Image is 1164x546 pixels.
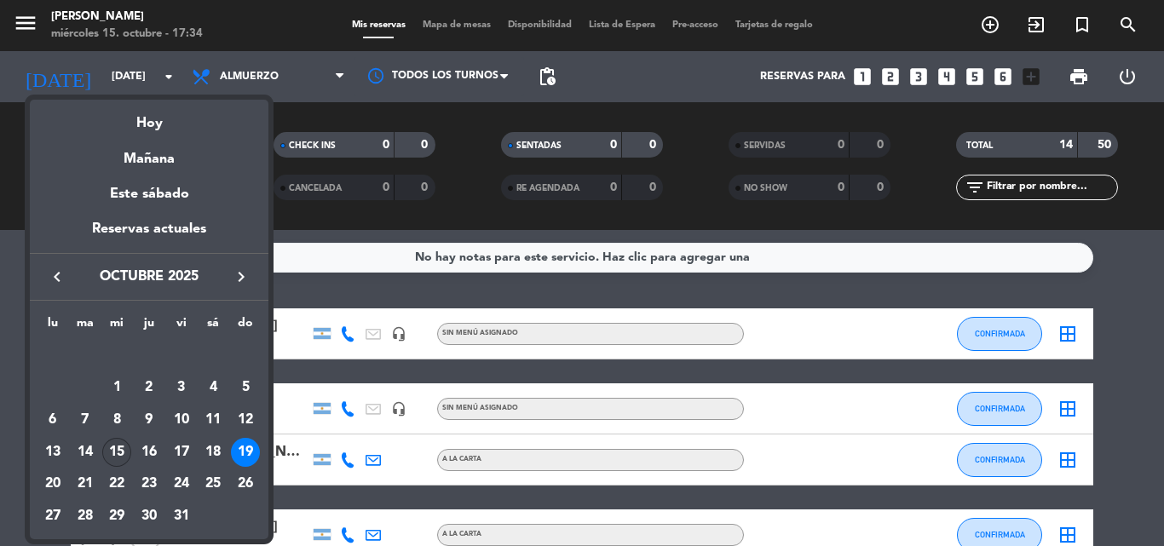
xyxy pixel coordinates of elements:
div: 20 [38,469,67,498]
div: Reservas actuales [30,218,268,253]
td: 16 de octubre de 2025 [133,436,165,468]
td: 18 de octubre de 2025 [198,436,230,468]
td: 29 de octubre de 2025 [101,500,133,532]
td: 7 de octubre de 2025 [69,404,101,436]
div: Hoy [30,100,268,135]
th: martes [69,313,101,340]
td: 24 de octubre de 2025 [165,468,198,501]
td: 21 de octubre de 2025 [69,468,101,501]
div: 8 [102,405,131,434]
td: 25 de octubre de 2025 [198,468,230,501]
th: lunes [37,313,69,340]
th: miércoles [101,313,133,340]
div: 16 [135,438,164,467]
td: 26 de octubre de 2025 [229,468,262,501]
th: domingo [229,313,262,340]
div: 5 [231,373,260,402]
td: 3 de octubre de 2025 [165,372,198,405]
div: 15 [102,438,131,467]
td: 17 de octubre de 2025 [165,436,198,468]
td: 20 de octubre de 2025 [37,468,69,501]
td: 28 de octubre de 2025 [69,500,101,532]
td: 14 de octubre de 2025 [69,436,101,468]
span: octubre 2025 [72,266,226,288]
div: 14 [71,438,100,467]
td: 4 de octubre de 2025 [198,372,230,405]
div: 27 [38,502,67,531]
td: 9 de octubre de 2025 [133,404,165,436]
td: 30 de octubre de 2025 [133,500,165,532]
div: 23 [135,469,164,498]
td: 27 de octubre de 2025 [37,500,69,532]
td: 1 de octubre de 2025 [101,372,133,405]
div: 29 [102,502,131,531]
td: 12 de octubre de 2025 [229,404,262,436]
td: 2 de octubre de 2025 [133,372,165,405]
td: 8 de octubre de 2025 [101,404,133,436]
div: 21 [71,469,100,498]
th: viernes [165,313,198,340]
div: 1 [102,373,131,402]
div: 18 [199,438,228,467]
button: keyboard_arrow_left [42,266,72,288]
th: sábado [198,313,230,340]
div: 17 [167,438,196,467]
td: 10 de octubre de 2025 [165,404,198,436]
div: 28 [71,502,100,531]
i: keyboard_arrow_left [47,267,67,287]
div: 19 [231,438,260,467]
div: 12 [231,405,260,434]
div: 7 [71,405,100,434]
div: 4 [199,373,228,402]
div: 3 [167,373,196,402]
div: 30 [135,502,164,531]
div: 31 [167,502,196,531]
div: 6 [38,405,67,434]
td: 11 de octubre de 2025 [198,404,230,436]
div: 13 [38,438,67,467]
div: 10 [167,405,196,434]
th: jueves [133,313,165,340]
td: 22 de octubre de 2025 [101,468,133,501]
div: 22 [102,469,131,498]
td: 23 de octubre de 2025 [133,468,165,501]
td: 19 de octubre de 2025 [229,436,262,468]
button: keyboard_arrow_right [226,266,256,288]
div: 25 [199,469,228,498]
td: 6 de octubre de 2025 [37,404,69,436]
td: 31 de octubre de 2025 [165,500,198,532]
td: OCT. [37,340,262,372]
td: 13 de octubre de 2025 [37,436,69,468]
div: Mañana [30,135,268,170]
td: 15 de octubre de 2025 [101,436,133,468]
i: keyboard_arrow_right [231,267,251,287]
td: 5 de octubre de 2025 [229,372,262,405]
div: 24 [167,469,196,498]
div: 26 [231,469,260,498]
div: Este sábado [30,170,268,218]
div: 11 [199,405,228,434]
div: 2 [135,373,164,402]
div: 9 [135,405,164,434]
